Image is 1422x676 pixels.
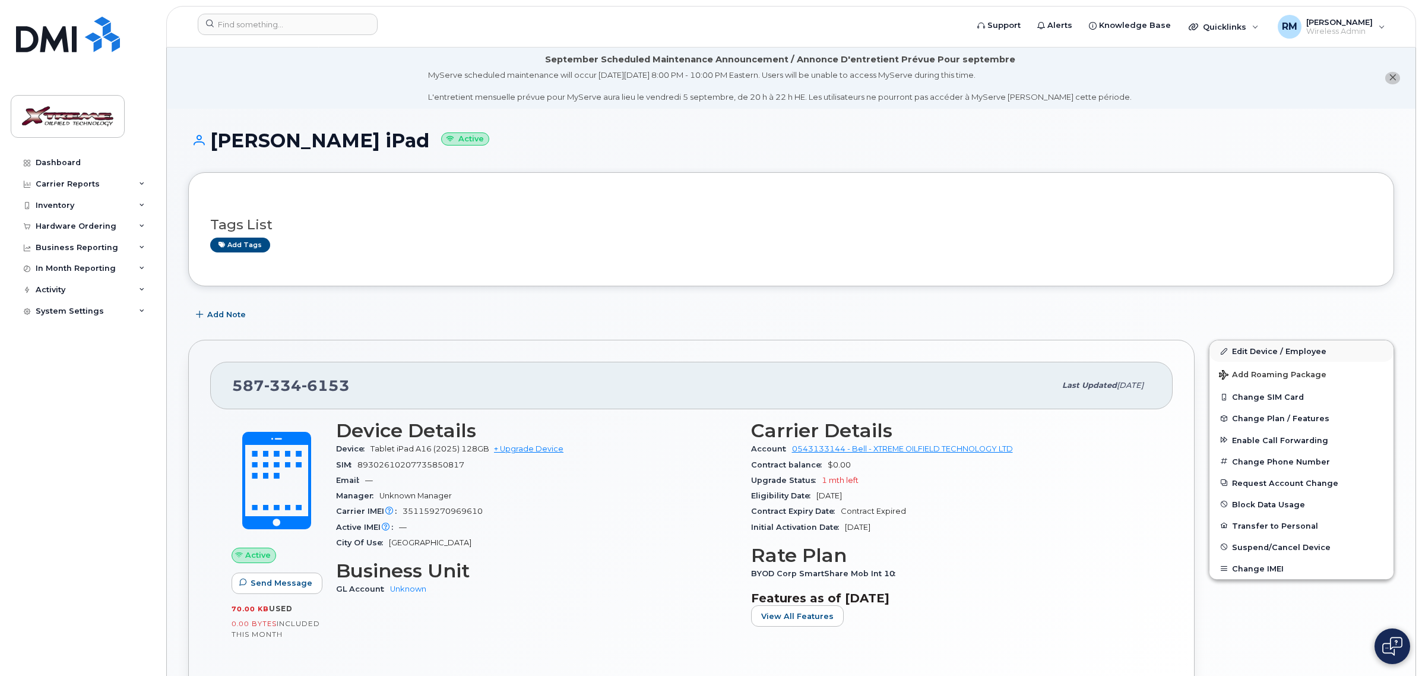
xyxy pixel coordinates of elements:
a: Unknown [390,585,426,593]
span: BYOD Corp SmartShare Mob Int 10 [751,569,901,578]
span: View All Features [761,611,834,622]
h1: [PERSON_NAME] iPad [188,130,1394,151]
span: [DATE] [845,523,870,532]
span: Active [245,549,271,561]
button: Transfer to Personal [1209,515,1394,536]
span: Device [336,444,370,453]
span: 351159270969610 [403,507,483,516]
span: 587 [232,377,350,394]
h3: Features as of [DATE] [751,591,1152,605]
span: Contract Expired [841,507,906,516]
h3: Business Unit [336,560,737,582]
span: City Of Use [336,538,389,547]
button: Change SIM Card [1209,386,1394,408]
span: Tablet iPad A16 (2025) 128GB [370,444,489,453]
span: 89302610207735850817 [357,460,464,469]
span: 6153 [302,377,350,394]
span: Send Message [251,577,312,589]
span: Change Plan / Features [1232,414,1329,423]
h3: Rate Plan [751,545,1152,566]
span: — [399,523,407,532]
span: Active IMEI [336,523,399,532]
span: Enable Call Forwarding [1232,435,1328,444]
span: Upgrade Status [751,476,822,485]
button: View All Features [751,605,844,627]
button: Suspend/Cancel Device [1209,536,1394,558]
div: MyServe scheduled maintenance will occur [DATE][DATE] 8:00 PM - 10:00 PM Eastern. Users will be u... [428,70,1132,103]
span: Contract Expiry Date [751,507,841,516]
button: close notification [1385,72,1400,84]
button: Request Account Change [1209,472,1394,494]
span: Unknown Manager [379,491,452,500]
button: Change Plan / Features [1209,408,1394,429]
img: Open chat [1382,637,1402,656]
span: 334 [264,377,302,394]
span: $0.00 [828,460,851,469]
button: Change IMEI [1209,558,1394,579]
span: 0.00 Bytes [232,620,277,628]
span: GL Account [336,585,390,593]
h3: Device Details [336,420,737,441]
span: Eligibility Date [751,491,816,500]
h3: Carrier Details [751,420,1152,441]
a: Add tags [210,238,270,252]
span: 1 mth left [822,476,859,485]
span: [DATE] [816,491,842,500]
a: 0543133144 - Bell - XTREME OILFIELD TECHNOLOGY LTD [792,444,1013,453]
span: — [365,476,373,485]
a: Edit Device / Employee [1209,340,1394,362]
span: Manager [336,491,379,500]
span: [GEOGRAPHIC_DATA] [389,538,471,547]
span: 70.00 KB [232,605,269,613]
button: Change Phone Number [1209,451,1394,472]
small: Active [441,132,489,146]
button: Add Roaming Package [1209,362,1394,386]
a: + Upgrade Device [494,444,563,453]
span: [DATE] [1117,381,1144,390]
button: Send Message [232,573,322,594]
button: Add Note [188,304,256,326]
span: SIM [336,460,357,469]
span: Carrier IMEI [336,507,403,516]
div: September Scheduled Maintenance Announcement / Annonce D'entretient Prévue Pour septembre [545,53,1015,66]
span: Contract balance [751,460,828,469]
button: Enable Call Forwarding [1209,429,1394,451]
span: Add Roaming Package [1219,370,1326,381]
span: Last updated [1062,381,1117,390]
span: Add Note [207,309,246,320]
span: used [269,604,293,613]
h3: Tags List [210,217,1372,232]
span: Account [751,444,792,453]
span: Initial Activation Date [751,523,845,532]
span: Suspend/Cancel Device [1232,542,1331,551]
span: Email [336,476,365,485]
button: Block Data Usage [1209,494,1394,515]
